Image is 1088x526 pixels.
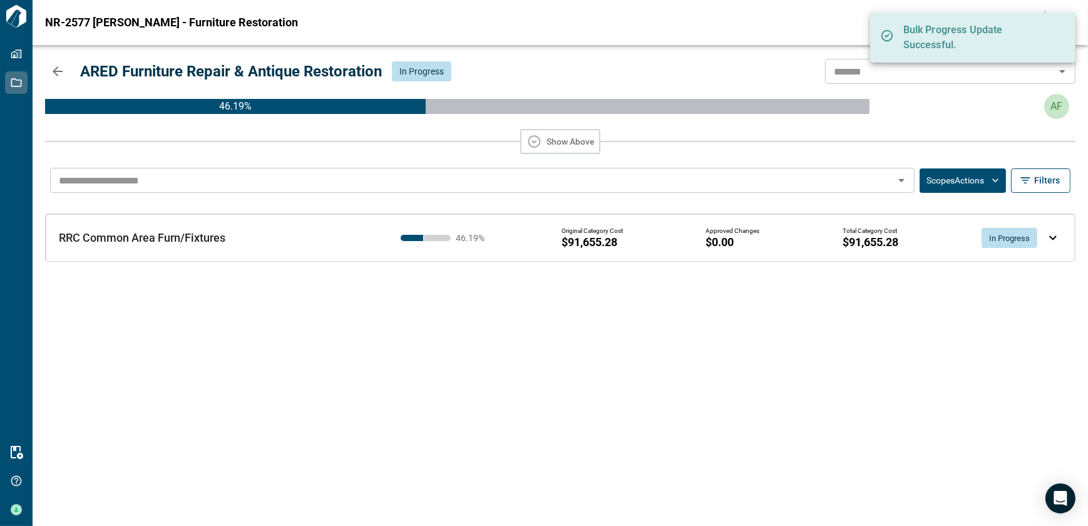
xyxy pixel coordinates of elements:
[1049,235,1057,240] img: expand
[562,236,617,249] span: $91,655.28
[843,227,897,235] span: Total Category Cost
[46,214,1075,261] div: RRC Common Area Furn/Fixtures46.19%Original Category Cost$91,655.28Approved Changes$0.00Total Cat...
[893,172,910,189] button: Open
[562,227,623,235] span: Original Category Cost
[80,63,382,80] span: ARED Furniture Repair & Antique Restoration
[706,227,759,235] span: Approved Changes
[59,231,225,244] span: RRC Common Area Furn/Fixtures
[45,99,426,114] div: Completed & To be Invoiced $42335 (46.19%)
[982,234,1037,243] span: In Progress
[843,236,898,249] span: $91,655.28
[456,234,493,242] span: 46.19 %
[706,236,734,249] span: $0.00
[45,99,426,114] p: 46.19 %
[45,16,298,29] span: NR-2577 [PERSON_NAME] - Furniture Restoration
[1054,63,1071,80] button: Open
[1034,174,1060,187] span: Filters
[1045,483,1075,513] div: Open Intercom Messenger
[399,66,444,76] span: In Progress
[903,23,1054,53] p: Bulk Progress Update Successful.
[1011,168,1070,193] button: Filters
[1051,99,1063,114] p: AF
[920,168,1006,193] button: ScopesActions
[520,129,600,154] button: Show Above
